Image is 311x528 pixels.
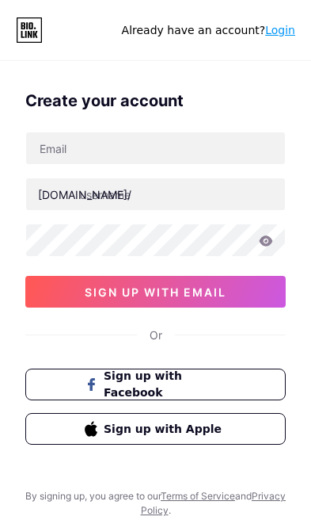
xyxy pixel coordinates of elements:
[25,276,286,308] button: sign up with email
[104,368,226,401] span: Sign up with Facebook
[26,132,285,164] input: Email
[25,89,286,113] div: Create your account
[104,421,226,438] span: Sign up with Apple
[122,22,295,39] div: Already have an account?
[38,186,131,203] div: [DOMAIN_NAME]/
[26,178,285,210] input: username
[150,327,162,343] div: Or
[25,413,286,445] button: Sign up with Apple
[265,24,295,36] a: Login
[25,369,286,400] button: Sign up with Facebook
[161,490,235,502] a: Terms of Service
[85,285,226,299] span: sign up with email
[21,489,290,518] div: By signing up, you agree to our and .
